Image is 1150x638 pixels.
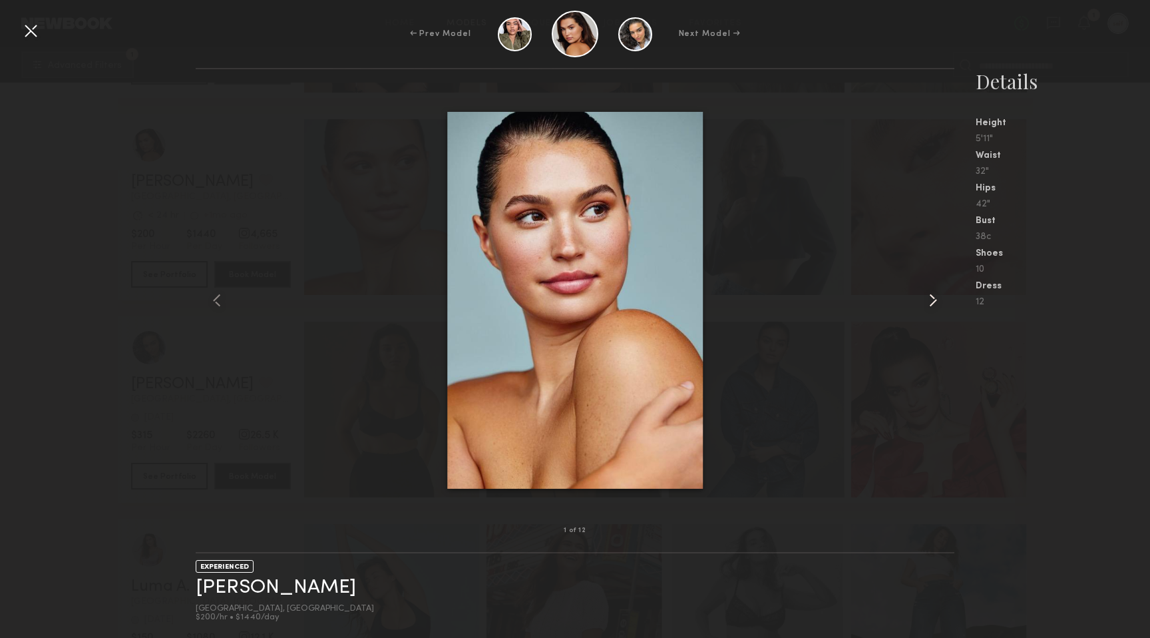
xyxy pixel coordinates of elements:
div: [GEOGRAPHIC_DATA], [GEOGRAPHIC_DATA] [196,605,374,613]
div: $200/hr • $1440/day [196,613,374,622]
div: 10 [976,265,1150,274]
div: 38c [976,232,1150,242]
div: 5'11" [976,135,1150,144]
div: 12 [976,298,1150,307]
div: EXPERIENCED [196,560,254,573]
div: 32" [976,167,1150,176]
div: 42" [976,200,1150,209]
div: 1 of 12 [564,527,586,534]
div: ← Prev Model [410,28,471,40]
div: Bust [976,216,1150,226]
div: Details [976,68,1150,95]
div: Next Model → [679,28,741,40]
a: [PERSON_NAME] [196,577,356,598]
div: Dress [976,282,1150,291]
div: Shoes [976,249,1150,258]
div: Hips [976,184,1150,193]
div: Height [976,119,1150,128]
div: Waist [976,151,1150,160]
